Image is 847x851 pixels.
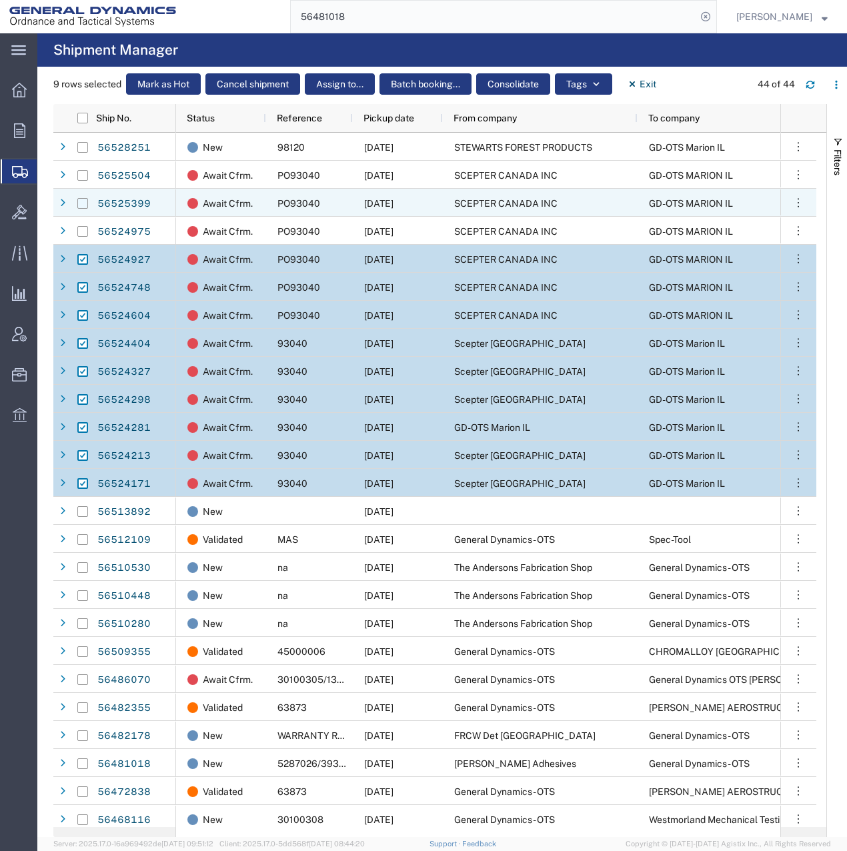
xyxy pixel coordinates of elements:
span: 08/27/2025 [364,254,393,265]
span: 08/27/2025 [364,198,393,209]
span: na [277,618,288,629]
span: Validated [203,778,243,806]
span: Copyright © [DATE]-[DATE] Agistix Inc., All Rights Reserved [626,838,831,850]
span: From company [454,113,517,123]
span: GD-OTS MARION IL [649,198,733,209]
button: Consolidate [476,73,550,95]
span: PO93040 [277,226,320,237]
a: 56482178 [97,726,151,747]
span: 08/25/2025 [364,394,393,405]
span: 08/25/2025 [364,450,393,461]
span: 08/26/2025 [364,366,393,377]
span: 08/19/2025 [364,142,393,153]
span: GD-OTS Marion IL [649,450,725,461]
a: 56524298 [97,389,151,411]
button: Mark as Hot [126,73,201,95]
span: Reference [277,113,322,123]
a: 56509355 [97,642,151,663]
span: 08/27/2025 [364,170,393,181]
span: 08/13/2025 [364,702,393,713]
span: SCEPTER CANADA INC [454,226,558,237]
span: 08/12/2025 [364,786,393,797]
a: 56524927 [97,249,151,271]
a: 56524748 [97,277,151,299]
span: GD-OTS MARION IL [649,226,733,237]
span: 08/20/2025 [364,562,393,573]
span: General Dynamics - OTS [649,730,750,741]
a: 56524975 [97,221,151,243]
a: 56513892 [97,502,151,523]
span: The Andersons Fabrication Shop [454,562,592,573]
button: Assign to... [305,73,375,95]
a: 56472838 [97,782,151,803]
span: Await Cfrm. [203,413,253,442]
a: 56486070 [97,670,151,691]
span: Ellsworth Adhesives [454,758,576,769]
span: The Andersons Fabrication Shop [454,618,592,629]
span: na [277,562,288,573]
span: SCEPTER CANADA INC [454,170,558,181]
span: FRCW Det China Lake [454,730,596,741]
a: Support [430,840,463,848]
a: 56524327 [97,361,151,383]
span: 08/26/2025 [364,310,393,321]
span: 93040 [277,450,307,461]
span: GD-OTS MARION IL [649,254,733,265]
span: WARRANTY RETURN SWK144 [277,730,408,741]
a: Feedback [462,840,496,848]
a: 56524604 [97,305,151,327]
span: The Andersons Fabrication Shop [454,590,592,601]
span: 08/25/2025 [364,422,393,433]
a: 56524404 [97,333,151,355]
span: 08/20/2025 [364,590,393,601]
a: 56512109 [97,530,151,551]
span: [DATE] 09:51:12 [161,840,213,848]
span: Await Cfrm. [203,301,253,329]
span: 30100305/13029932 [277,674,371,685]
span: General Dynamics - OTS [649,562,750,573]
span: [DATE] 08:44:20 [309,840,365,848]
span: SCEPTER CANADA INC [454,254,558,265]
a: 56528251 [97,137,151,159]
input: Search for shipment number, reference number [291,1,696,33]
span: 98120 [277,142,305,153]
span: GD-OTS Marion IL [649,422,725,433]
button: Exit [617,73,667,95]
a: 56468116 [97,810,151,831]
span: GD-OTS Marion IL [454,422,530,433]
span: GD-OTS MARION IL [649,310,733,321]
span: General Dynamics - OTS [454,534,555,545]
span: 45000006 [277,646,325,657]
span: na [277,590,288,601]
span: MAS [277,534,298,545]
a: 56524281 [97,417,151,439]
span: New [203,498,223,526]
span: 93040 [277,422,307,433]
span: 08/13/2025 [364,674,393,685]
span: 93040 [277,366,307,377]
span: Await Cfrm. [203,470,253,498]
span: Scepter Canada [454,394,586,405]
span: Await Cfrm. [203,357,253,385]
span: General Dynamics - OTS [454,674,555,685]
span: Await Cfrm. [203,161,253,189]
span: Validated [203,694,243,722]
span: PO93040 [277,198,320,209]
span: Await Cfrm. [203,442,253,470]
span: 08/15/2025 [364,506,393,517]
span: 93040 [277,394,307,405]
a: 56510280 [97,614,151,635]
span: Scepter Canada [454,338,586,349]
span: GD-OTS Marion IL [649,366,725,377]
a: 56510448 [97,586,151,607]
span: SCEPTER CANADA INC [454,282,558,293]
span: General Dynamics - OTS [454,814,555,825]
span: General Dynamics - OTS [649,618,750,629]
span: 08/26/2025 [364,282,393,293]
div: 44 of 44 [758,77,795,91]
span: Await Cfrm. [203,666,253,694]
span: New [203,806,223,834]
button: Cancel shipment [205,73,300,95]
span: Pickup date [363,113,414,123]
span: GD-OTS MARION IL [649,282,733,293]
